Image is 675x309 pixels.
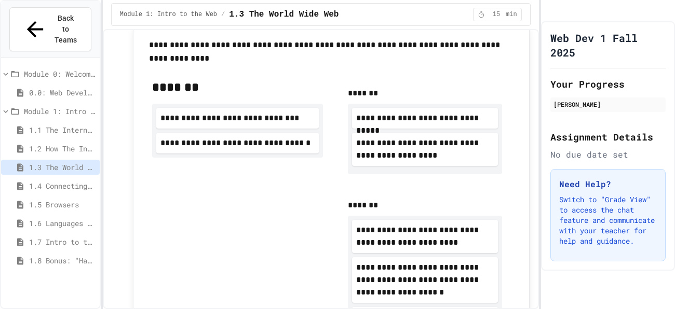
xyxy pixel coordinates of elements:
span: Back to Teams [53,13,78,46]
span: 1.1 The Internet and its Impact on Society [29,124,96,135]
div: No due date set [550,148,666,161]
span: 1.7 Intro to the Web Review [29,236,96,247]
span: Module 0: Welcome to Web Development [24,68,96,79]
span: 1.4 Connecting to a Website [29,180,96,191]
h1: Web Dev 1 Fall 2025 [550,31,666,60]
span: 0.0: Web Development Syllabus [29,87,96,98]
span: 1.8 Bonus: "Hacking" The Web [29,255,96,266]
p: Switch to "Grade View" to access the chat feature and communicate with your teacher for help and ... [559,194,657,246]
h2: Your Progress [550,77,666,91]
button: Back to Teams [9,7,91,51]
span: 1.3 The World Wide Web [229,8,339,21]
span: 1.2 How The Internet Works [29,143,96,154]
span: 1.3 The World Wide Web [29,162,96,173]
div: [PERSON_NAME] [553,100,663,109]
span: Module 1: Intro to the Web [120,10,217,19]
h2: Assignment Details [550,130,666,144]
span: Module 1: Intro to the Web [24,106,96,117]
h3: Need Help? [559,178,657,190]
span: min [506,10,517,19]
span: 15 [488,10,505,19]
span: 1.6 Languages of the Web [29,218,96,229]
span: / [221,10,225,19]
span: 1.5 Browsers [29,199,96,210]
